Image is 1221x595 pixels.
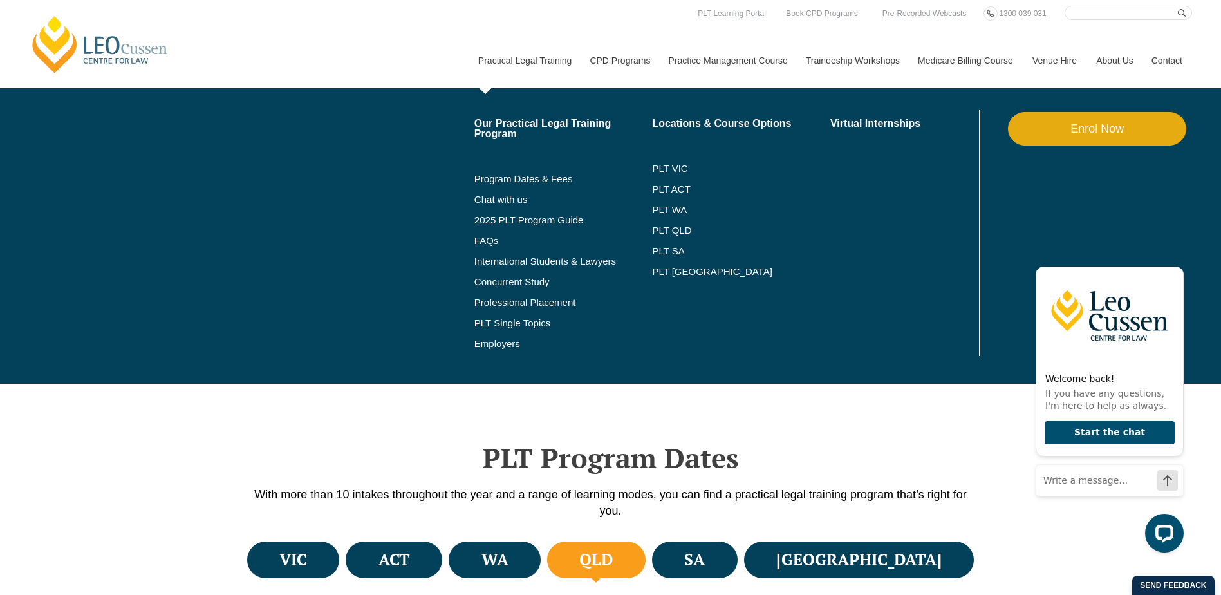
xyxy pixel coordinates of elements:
a: PLT SA [652,246,830,256]
h4: [GEOGRAPHIC_DATA] [776,549,942,571]
a: About Us [1086,33,1142,88]
a: Book CPD Programs [783,6,861,21]
a: PLT [GEOGRAPHIC_DATA] [652,267,830,277]
a: Virtual Internships [830,118,976,129]
h4: WA [481,549,508,571]
a: [PERSON_NAME] Centre for Law [29,14,171,75]
a: Program Dates & Fees [474,174,653,184]
a: Concurrent Study [474,277,653,287]
iframe: LiveChat chat widget [1025,242,1189,563]
a: Traineeship Workshops [796,33,908,88]
a: 2025 PLT Program Guide [474,215,620,225]
h4: SA [684,549,705,571]
h4: QLD [579,549,613,571]
h4: VIC [279,549,307,571]
a: Chat with us [474,194,653,205]
a: Our Practical Legal Training Program [474,118,653,139]
a: Pre-Recorded Webcasts [879,6,970,21]
h4: ACT [378,549,410,571]
p: With more than 10 intakes throughout the year and a range of learning modes, you can find a pract... [244,487,978,519]
a: PLT WA [652,205,798,215]
a: FAQs [474,236,653,246]
a: PLT QLD [652,225,830,236]
a: International Students & Lawyers [474,256,653,267]
a: Locations & Course Options [652,118,830,129]
a: CPD Programs [580,33,658,88]
a: Enrol Now [1008,112,1186,146]
a: Practical Legal Training [469,33,581,88]
a: Practice Management Course [659,33,796,88]
a: PLT Single Topics [474,318,653,328]
a: Employers [474,339,653,349]
span: 1300 039 031 [999,9,1046,18]
a: PLT Learning Portal [694,6,769,21]
h2: PLT Program Dates [244,442,978,474]
a: Professional Placement [474,297,653,308]
a: PLT ACT [652,184,830,194]
a: 1300 039 031 [996,6,1049,21]
a: Medicare Billing Course [908,33,1023,88]
a: PLT VIC [652,164,830,174]
a: Venue Hire [1023,33,1086,88]
a: Contact [1142,33,1192,88]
